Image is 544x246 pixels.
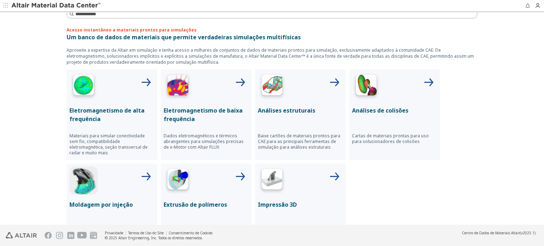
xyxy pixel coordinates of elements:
font: (v2025.1) [520,230,535,235]
button: Ícone de Análises EstruturaisAnálises estruturaisBaixe cartões de materiais prontos para CAE para... [255,69,346,160]
button: Ícone de Análise de FalhasAnálises de colisõesCartas de materiais prontas para uso para soluciona... [349,69,440,160]
font: Aproveite a expertise da Altair em simulação e tenha acesso a milhares de conjuntos de dados de m... [67,47,474,65]
img: Ícone de extrusão de polímero [164,166,192,195]
img: Ícone de Análise de Falhas [352,72,380,101]
font: Análises de colisões [352,107,408,114]
font: Extrusão de polímeros [164,201,227,208]
font: Moldagem por injeção [69,201,133,208]
a: Privacidade [105,230,123,235]
img: Ícone de Análises Estruturais [258,72,286,101]
font: Análises estruturais [258,107,315,114]
img: Centro de Dados de Materiais Altair [11,2,102,9]
font: Dados eletromagnéticos e térmicos abrangentes para simulações precisas de e-Motor com Altair FLUX [164,133,244,150]
font: Acesso instantâneo a materiais prontos para simulações [67,27,197,33]
button: Ícone de alta frequênciaEletromagnetismo de alta frequênciaMateriais para simular conectividade s... [67,69,157,160]
font: Materiais para simular conectividade sem fio, compatibilidade eletromagnética, seção transversal ... [69,133,148,156]
font: Um banco de dados de materiais que permite verdadeiras simulações multifísicas [67,33,301,41]
a: Consentimento de Cookies [169,230,212,235]
img: Ícone de baixa frequência [164,72,192,101]
font: © 2025 Altair Engineering, Inc. Todos os direitos reservados. [105,235,203,240]
a: Termos de Uso do Site [128,230,164,235]
img: Ícone de moldagem por injeção [69,166,98,195]
font: Baixe cartões de materiais prontos para CAE para as principais ferramentas de simulação para anál... [258,133,340,150]
img: Ícone de impressão 3D [258,166,286,195]
img: Engenharia Altair [6,232,37,239]
button: Ícone de baixa frequênciaEletromagnetismo de baixa frequênciaDados eletromagnéticos e térmicos ab... [161,69,251,160]
font: Eletromagnetismo de alta frequência [69,107,144,123]
font: Cartas de materiais prontas para uso para solucionadores de colisões [352,133,429,144]
font: Centro de Dados de Materiais Altair [462,230,520,235]
img: Ícone de alta frequência [69,72,98,101]
font: Impressão 3D [258,201,297,208]
font: Eletromagnetismo de baixa frequência [164,107,243,123]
